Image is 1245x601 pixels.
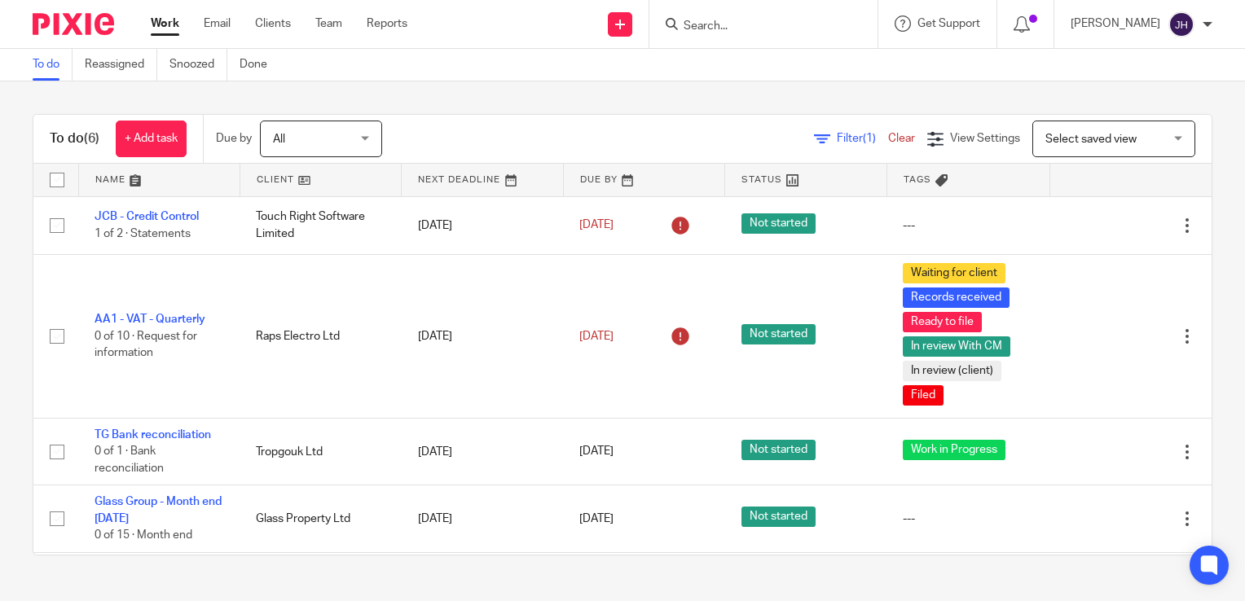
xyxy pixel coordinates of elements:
p: [PERSON_NAME] [1071,15,1160,32]
span: Filed [903,385,944,406]
span: Filter [837,133,888,144]
span: View Settings [950,133,1020,144]
span: [DATE] [579,446,614,458]
span: Waiting for client [903,263,1005,283]
span: 0 of 15 · Month end [95,529,192,541]
a: Done [240,49,279,81]
a: Work [151,15,179,32]
h1: To do [50,130,99,147]
td: Glass Property Ltd [240,485,401,552]
span: [DATE] [579,331,614,342]
a: Team [315,15,342,32]
a: Glass Group - Month end [DATE] [95,496,222,524]
td: Tropgouk Ltd [240,418,401,485]
span: All [273,134,285,145]
span: Select saved view [1045,134,1137,145]
span: Ready to file [903,312,982,332]
a: Reassigned [85,49,157,81]
a: + Add task [116,121,187,157]
a: Email [204,15,231,32]
td: [DATE] [402,254,563,418]
span: Not started [741,213,816,234]
span: (1) [863,133,876,144]
span: 1 of 2 · Statements [95,228,191,239]
img: svg%3E [1168,11,1194,37]
span: Not started [741,324,816,344]
span: 0 of 10 · Request for information [95,331,197,359]
div: --- [903,217,1033,234]
a: Clear [888,133,915,144]
span: 0 of 1 · Bank reconciliation [95,446,164,475]
span: Tags [904,175,931,184]
a: To do [33,49,73,81]
td: [DATE] [402,196,563,254]
td: [DATE] [402,485,563,552]
span: Not started [741,440,816,460]
span: (6) [84,132,99,145]
span: Get Support [917,18,980,29]
span: In review With CM [903,336,1010,357]
span: In review (client) [903,361,1001,381]
a: JCB - Credit Control [95,211,199,222]
input: Search [682,20,829,34]
a: Snoozed [169,49,227,81]
p: Due by [216,130,252,147]
a: TG Bank reconciliation [95,429,211,441]
td: [DATE] [402,418,563,485]
span: [DATE] [579,513,614,524]
a: Reports [367,15,407,32]
span: [DATE] [579,220,614,231]
span: Records received [903,287,1010,308]
td: Raps Electro Ltd [240,254,401,418]
img: Pixie [33,13,114,35]
span: Work in Progress [903,440,1005,460]
a: Clients [255,15,291,32]
td: Touch Right Software Limited [240,196,401,254]
span: Not started [741,507,816,527]
a: AA1 - VAT - Quarterly [95,314,205,325]
div: --- [903,511,1033,527]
